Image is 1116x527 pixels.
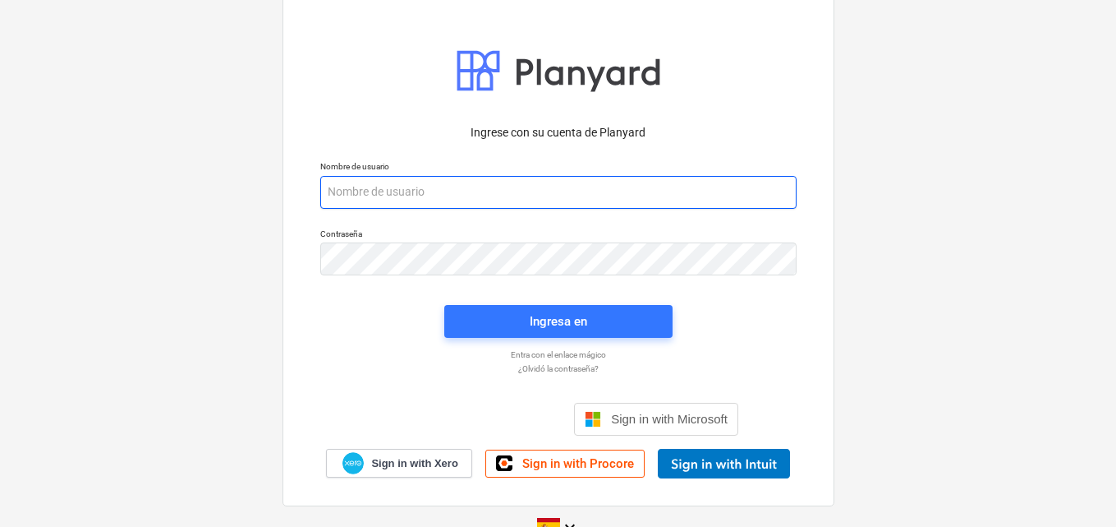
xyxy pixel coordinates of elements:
span: Sign in with Procore [522,456,634,471]
button: Ingresa en [444,305,673,338]
a: Sign in with Xero [326,449,472,478]
div: Ingresa en [530,311,587,332]
a: Sign in with Procore [485,450,645,478]
a: ¿Olvidó la contraseña? [312,363,805,374]
iframe: Botón Iniciar sesión con Google [370,401,569,437]
input: Nombre de usuario [320,176,797,209]
span: Sign in with Microsoft [611,412,728,426]
p: Nombre de usuario [320,161,797,175]
span: Sign in with Xero [371,456,457,471]
img: Microsoft logo [585,411,601,428]
p: Contraseña [320,229,797,243]
img: Xero logo [342,452,364,474]
a: Entra con el enlace mágico [312,349,805,360]
p: Ingrese con su cuenta de Planyard [320,124,797,141]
